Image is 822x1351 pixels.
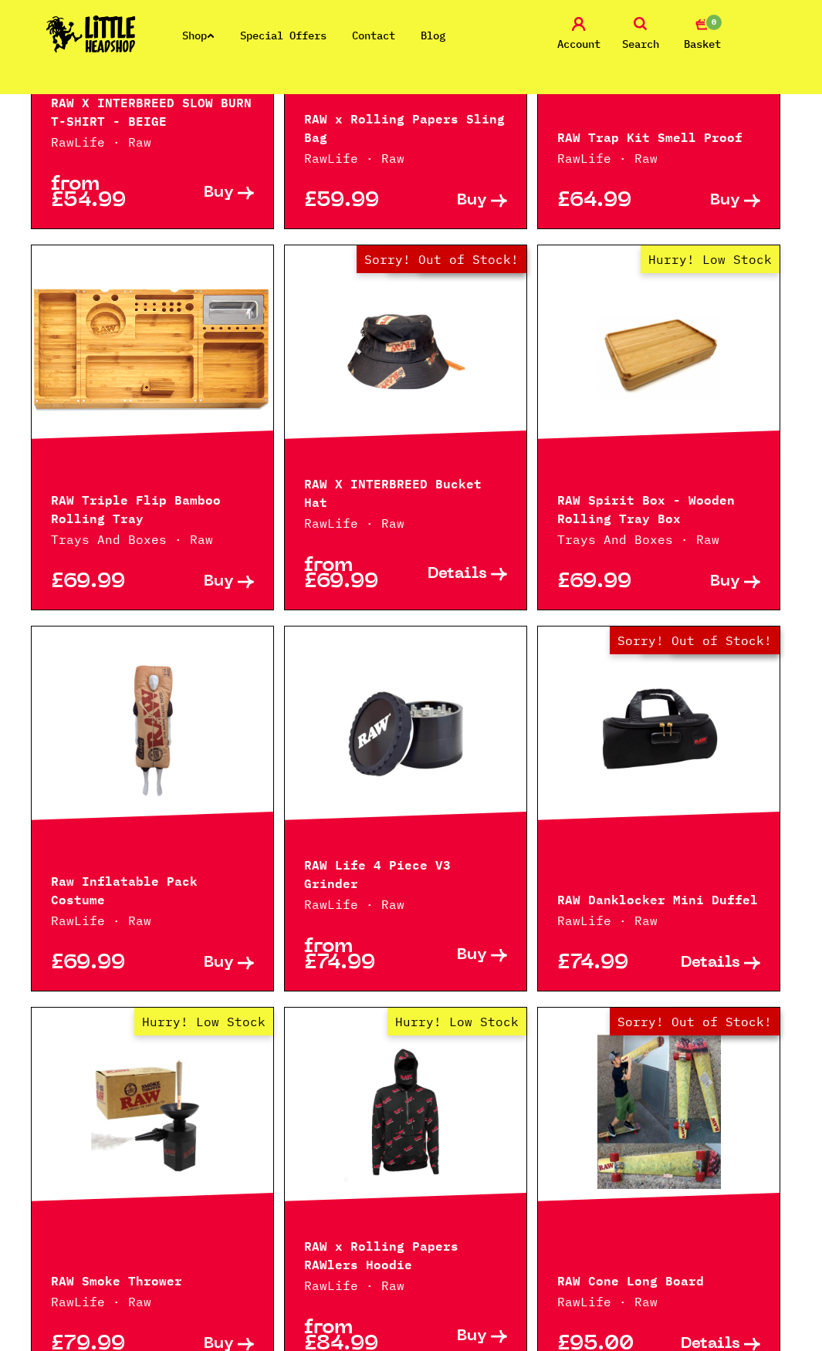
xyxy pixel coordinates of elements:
span: Buy [204,955,234,971]
span: Sorry! Out of Stock! [610,627,780,654]
p: RAW Trap Kit Smell Proof [557,127,760,145]
span: Buy [710,193,740,209]
p: from £74.99 [304,939,406,971]
a: Details [406,558,508,590]
a: Buy [659,193,761,209]
p: RAW Cone Long Board [557,1270,760,1289]
a: Hurry! Low Stock [32,1035,273,1189]
img: Little Head Shop Logo [46,15,136,52]
a: Search [614,17,668,53]
span: Hurry! Low Stock [134,1008,273,1035]
p: RAW x Rolling Papers Sling Bag [304,108,507,145]
span: Hurry! Low Stock [641,245,780,273]
span: Buy [204,574,234,590]
p: RawLife · Raw [557,149,760,167]
p: £59.99 [304,193,406,209]
span: 0 [705,13,723,32]
a: Out of Stock Hurry! Low Stock Sorry! Out of Stock! [538,654,780,808]
a: Buy [153,955,255,971]
p: RawLife · Raw [304,514,507,532]
a: Buy [153,574,255,590]
a: Contact [352,29,395,42]
p: £69.99 [51,955,153,971]
span: Buy [710,574,740,590]
p: RAW x Rolling Papers RAWlers Hoodie [304,1235,507,1272]
a: Buy [659,574,761,590]
a: Special Offers [240,29,326,42]
p: RAW Triple Flip Bamboo Rolling Tray [51,489,254,526]
p: RAW X INTERBREED Bucket Hat [304,473,507,510]
p: RAW X INTERBREED SLOW BURN T-SHIRT - BEIGE [51,92,254,129]
a: Out of Stock Hurry! Low Stock Sorry! Out of Stock! [285,272,526,427]
a: Details [659,955,761,971]
span: Buy [457,947,487,964]
p: £64.99 [557,193,659,209]
p: Raw Inflatable Pack Costume [51,870,254,907]
p: RawLife · Raw [304,149,507,167]
span: Details [428,566,487,583]
p: RAW Spirit Box - Wooden Rolling Tray Box [557,489,760,526]
p: RawLife · Raw [51,1292,254,1311]
a: Shop [182,29,215,42]
p: £74.99 [557,955,659,971]
span: Sorry! Out of Stock! [610,1008,780,1035]
span: Sorry! Out of Stock! [357,245,526,273]
p: £69.99 [557,574,659,590]
p: from £54.99 [51,177,153,209]
a: Buy [406,939,508,971]
p: RAW Danklocker Mini Duffel [557,889,760,907]
span: Buy [457,193,487,209]
p: £69.99 [51,574,153,590]
a: Hurry! Low Stock [538,272,780,427]
p: Trays And Boxes · Raw [557,530,760,549]
a: Blog [421,29,445,42]
p: Trays And Boxes · Raw [51,530,254,549]
a: 0 Basket [675,17,729,53]
span: Buy [457,1329,487,1345]
a: Buy [406,193,508,209]
p: RawLife · Raw [557,1292,760,1311]
p: RawLife · Raw [51,133,254,151]
p: RAW Life 4 Piece V3 Grinder [304,854,507,891]
span: Account [557,35,600,53]
a: Hurry! Low Stock [285,1035,526,1189]
p: RawLife · Raw [51,911,254,930]
span: Details [681,955,740,971]
span: Basket [684,35,721,53]
p: RawLife · Raw [304,895,507,914]
p: RawLife · Raw [304,1276,507,1295]
p: RAW Smoke Thrower [51,1270,254,1289]
a: Buy [153,177,255,209]
a: Out of Stock Hurry! Low Stock Sorry! Out of Stock! [538,1035,780,1189]
p: from £69.99 [304,558,406,590]
p: RawLife · Raw [557,911,760,930]
span: Search [622,35,659,53]
span: Buy [204,185,234,201]
span: Hurry! Low Stock [387,1008,526,1035]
